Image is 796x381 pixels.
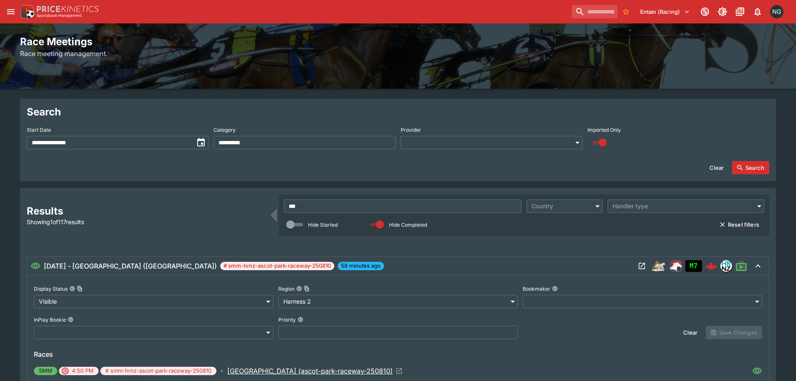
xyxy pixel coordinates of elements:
svg: Visible [752,366,762,376]
button: Reset filters [715,218,764,231]
button: Copy To Clipboard [77,286,83,292]
img: PriceKinetics [37,6,99,12]
svg: Live [735,260,747,272]
img: hrnz.png [721,261,732,271]
div: Nick Goss [770,5,783,18]
span: SMM [34,367,57,375]
p: Hide Started [308,221,338,228]
img: harness_racing.png [652,259,665,273]
p: Showing 1 of 117 results [27,217,265,226]
button: Search [732,161,769,174]
h6: Races [34,349,762,359]
button: Notifications [750,4,765,19]
p: Display Status [34,285,68,292]
button: Connected to PK [697,4,712,19]
a: Open Event [227,366,403,376]
h6: [DATE] - [GEOGRAPHIC_DATA] ([GEOGRAPHIC_DATA]) [44,261,217,271]
img: racing.png [669,259,682,273]
img: PriceKinetics Logo [18,3,35,20]
p: InPlay Bookie [34,316,66,323]
p: [GEOGRAPHIC_DATA] (ascot-park-raceway-250810) [227,366,393,376]
svg: Visible [31,261,41,271]
p: Priority [278,316,296,323]
button: open drawer [3,4,18,19]
button: No Bookmarks [619,5,633,18]
img: logo-cerberus--red.svg [705,260,717,272]
button: Display StatusCopy To Clipboard [69,286,75,292]
span: # smm-hrnz-ascot-park-raceway-250810 [220,262,334,270]
button: Bookmaker [552,286,558,292]
p: Region [278,285,295,292]
p: Imported Only [587,126,621,133]
p: Bookmaker [523,285,550,292]
button: Select Tenant [635,5,695,18]
h2: Race Meetings [20,35,776,48]
button: Toggle light/dark mode [715,4,730,19]
img: Sportsbook Management [37,14,82,18]
p: Category [214,126,236,133]
p: Provider [401,126,421,133]
h2: Search [27,105,769,118]
div: Imported to Jetbet as OPEN [685,260,702,272]
input: search [572,5,618,18]
div: Visible [34,295,273,308]
div: hrnz [720,260,732,272]
button: Priority [298,317,303,322]
span: 4:50 PM [67,367,99,375]
div: Country [532,202,589,210]
button: Open Meeting [635,259,648,273]
button: Clear [678,326,702,339]
div: Handler type [613,202,751,210]
p: Start Date [27,126,51,133]
button: Copy To Clipboard [304,286,310,292]
button: Documentation [732,4,748,19]
div: ParallelRacing Handler [669,259,682,273]
h2: Results [27,205,265,217]
button: InPlay Bookie [68,317,74,322]
div: Harness 2 [278,295,518,308]
span: 58 minutes ago [338,262,384,270]
button: RegionCopy To Clipboard [296,286,302,292]
p: Hide Completed [389,221,427,228]
div: harness_racing [652,259,665,273]
span: # smm-hrnz-ascot-park-raceway-250810 [100,367,216,375]
button: Nick Goss [768,3,786,21]
button: Clear [704,161,729,174]
button: toggle date time picker [193,135,209,150]
h6: Race meeting management. [20,49,776,59]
